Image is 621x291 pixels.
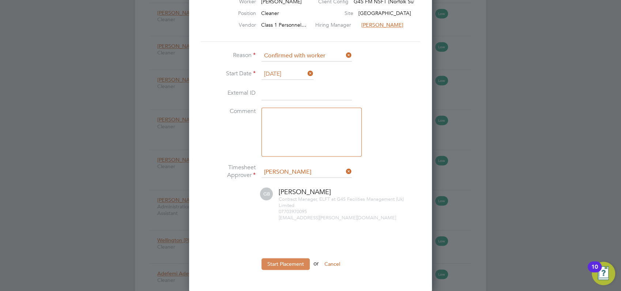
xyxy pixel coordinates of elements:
span: Class 1 Personnel… [261,22,306,28]
label: Timesheet Approver [201,164,256,179]
span: [EMAIL_ADDRESS][PERSON_NAME][DOMAIN_NAME] [279,215,396,221]
span: GB [260,188,273,200]
label: Start Date [201,70,256,78]
span: [PERSON_NAME] [279,188,331,196]
button: Cancel [319,258,346,270]
span: Cleaner [261,10,279,16]
label: Hiring Manager [315,22,356,28]
span: 07703970095 [279,208,307,215]
label: Site [324,10,353,16]
input: Search for... [261,167,352,178]
label: Reason [201,52,256,59]
span: [PERSON_NAME] [361,22,403,28]
div: 10 [591,267,598,276]
label: Position [216,10,256,16]
span: G4S Facilities Management (Uk) Limited [279,196,404,208]
label: External ID [201,89,256,97]
button: Open Resource Center, 10 new notifications [592,262,615,285]
input: Select one [261,50,352,61]
input: Select one [261,69,313,80]
span: [GEOGRAPHIC_DATA] [358,10,411,16]
span: Contract Manager, ELFT at [279,196,335,202]
label: Vendor [216,22,256,28]
label: Comment [201,107,256,115]
li: or [201,258,420,277]
button: Start Placement [261,258,310,270]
